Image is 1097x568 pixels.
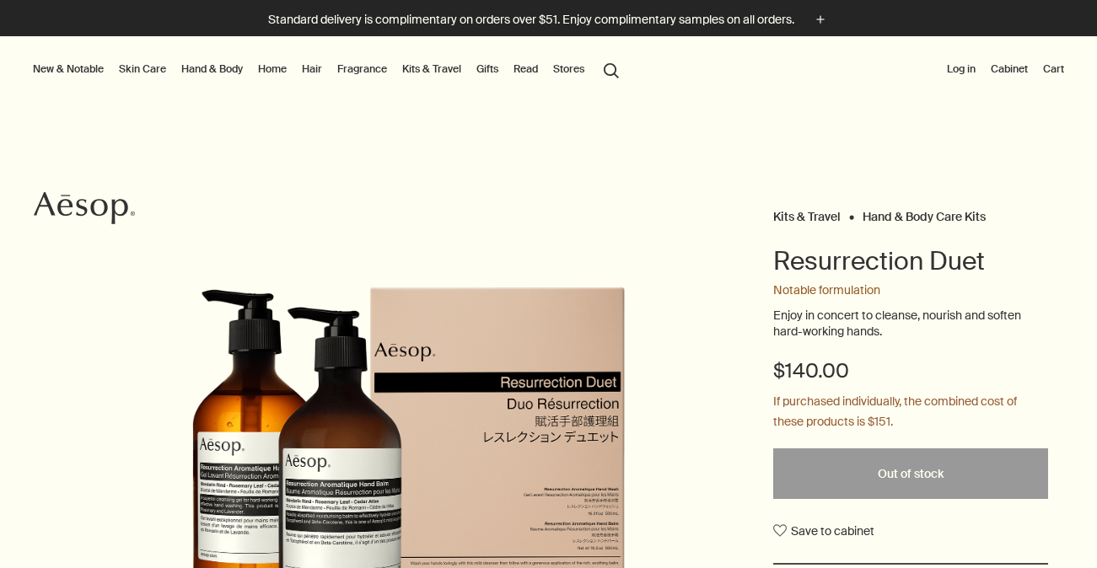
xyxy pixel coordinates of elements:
a: Hand & Body [178,59,246,79]
button: Log in [944,59,979,79]
a: Read [510,59,541,79]
a: Home [255,59,290,79]
a: Gifts [473,59,502,79]
a: Kits & Travel [399,59,465,79]
button: Stores [550,59,588,79]
a: Hand & Body Care Kits [863,209,986,217]
button: Open search [596,53,626,85]
a: Hair [298,59,325,79]
p: Standard delivery is complimentary on orders over $51. Enjoy complimentary samples on all orders. [268,11,794,29]
a: Aesop [30,187,139,233]
a: Kits & Travel [773,209,841,217]
p: If purchased individually, the combined cost of these products is $151. [773,392,1047,432]
p: Enjoy in concert to cleanse, nourish and soften hard-working hands. [773,308,1047,340]
svg: Aesop [34,191,135,225]
button: Save to cabinet [773,516,874,546]
button: New & Notable [30,59,107,79]
a: Skin Care [116,59,169,79]
button: Out of stock - $140.00 [773,448,1047,499]
button: Standard delivery is complimentary on orders over $51. Enjoy complimentary samples on all orders. [268,10,830,29]
h1: Resurrection Duet [773,244,1047,278]
button: Cart [1040,59,1067,79]
a: Cabinet [987,59,1031,79]
nav: supplementary [944,36,1067,104]
a: Fragrance [334,59,390,79]
span: $140.00 [773,357,849,384]
nav: primary [30,36,626,104]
